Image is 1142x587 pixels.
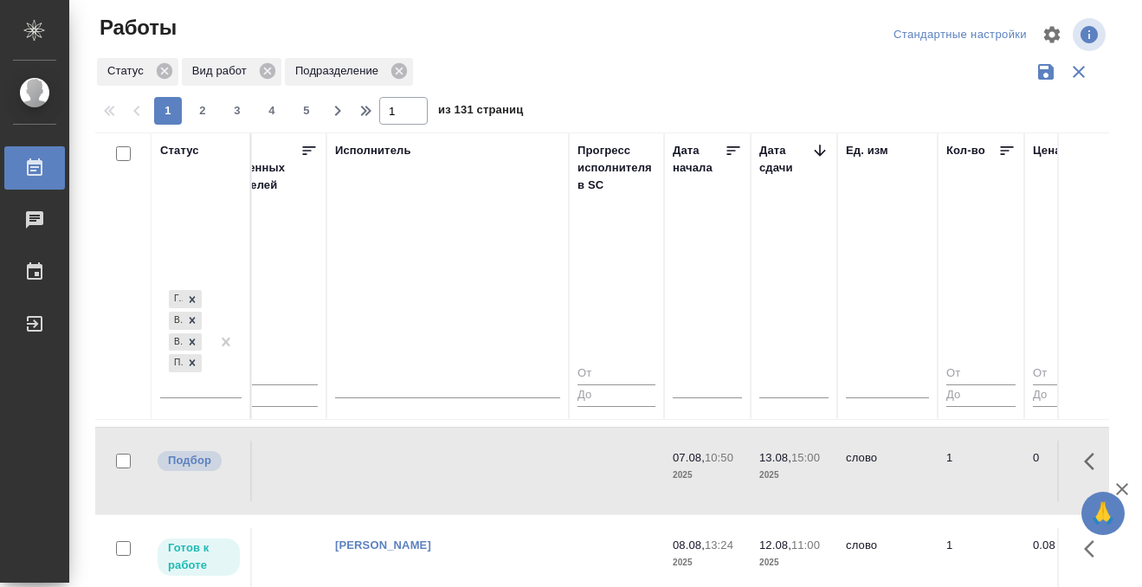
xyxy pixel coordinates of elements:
input: До [197,384,318,406]
button: 4 [258,97,286,125]
p: Подбор [168,452,211,469]
div: Прогресс исполнителя в SC [577,142,655,194]
p: 08.08, [673,539,705,552]
div: Готов к работе [169,290,183,308]
td: 0 [188,441,326,501]
p: 12.08, [759,539,791,552]
div: В ожидании [169,333,183,352]
span: Настроить таблицу [1031,14,1073,55]
div: Дата сдачи [759,142,811,177]
button: Сохранить фильтры [1029,55,1062,88]
p: 11:00 [791,539,820,552]
div: Кол-во [946,142,985,159]
input: До [946,384,1016,406]
div: Готов к работе, В работе, В ожидании, Подбор [167,288,203,310]
div: Подбор [169,354,183,372]
button: 2 [189,97,216,125]
p: 2025 [759,467,829,484]
div: Подразделение [285,58,413,86]
button: Здесь прячутся важные кнопки [1074,528,1115,570]
span: 4 [258,102,286,119]
p: 07.08, [673,451,705,464]
div: Исполнитель может приступить к работе [156,537,242,577]
span: 5 [293,102,320,119]
input: До [577,384,655,406]
span: 3 [223,102,251,119]
input: От [1033,364,1102,385]
button: 🙏 [1081,492,1125,535]
div: Исполнитель [335,142,411,159]
div: Вид работ [182,58,281,86]
p: 2025 [673,467,742,484]
p: 15:00 [791,451,820,464]
p: 10:50 [705,451,733,464]
input: От [946,364,1016,385]
div: Готов к работе, В работе, В ожидании, Подбор [167,332,203,353]
div: Ед. изм [846,142,888,159]
p: Готов к работе [168,539,229,574]
p: 2025 [673,554,742,571]
div: В работе [169,312,183,330]
span: 🙏 [1088,495,1118,532]
p: 13:24 [705,539,733,552]
div: Статус [97,58,178,86]
span: Посмотреть информацию [1073,18,1109,51]
div: Можно подбирать исполнителей [156,449,242,473]
p: 13.08, [759,451,791,464]
div: split button [889,22,1031,48]
button: Сбросить фильтры [1062,55,1095,88]
p: Подразделение [295,62,384,80]
a: [PERSON_NAME] [335,539,431,552]
div: Статус [160,142,199,159]
div: Готов к работе, В работе, В ожидании, Подбор [167,310,203,332]
p: Вид работ [192,62,253,80]
input: От [577,364,655,385]
button: 5 [293,97,320,125]
button: Здесь прячутся важные кнопки [1074,441,1115,482]
button: 3 [223,97,251,125]
td: 1 [938,441,1024,501]
div: Готов к работе, В работе, В ожидании, Подбор [167,352,203,374]
p: 2025 [759,554,829,571]
td: 0 [1024,441,1111,501]
span: 2 [189,102,216,119]
td: слово [837,441,938,501]
div: Цена [1033,142,1061,159]
span: Работы [95,14,177,42]
p: Статус [107,62,150,80]
input: До [1033,384,1102,406]
div: Дата начала [673,142,725,177]
span: из 131 страниц [438,100,523,125]
input: От [197,364,318,385]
